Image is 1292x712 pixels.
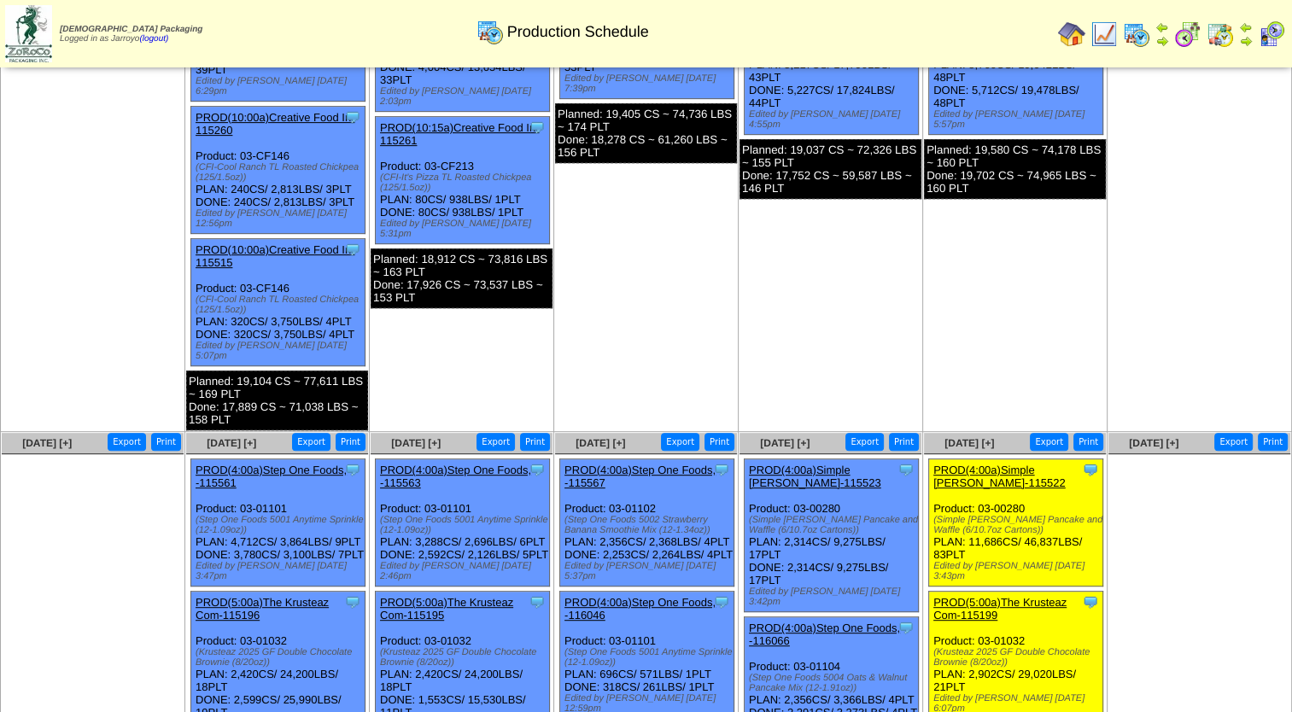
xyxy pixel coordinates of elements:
[749,673,918,693] div: (Step One Foods 5004 Oats & Walnut Pancake Mix (12-1.91oz))
[1258,20,1285,48] img: calendarcustomer.gif
[196,596,329,622] a: PROD(5:00a)The Krusteaz Com-115196
[897,461,915,478] img: Tooltip
[380,596,513,622] a: PROD(5:00a)The Krusteaz Com-115195
[1155,20,1169,34] img: arrowleft.gif
[760,437,810,449] a: [DATE] [+]
[380,647,549,668] div: (Krusteaz 2025 GF Double Chocolate Brownie (8/20oz))
[520,433,550,451] button: Print
[196,162,365,183] div: (CFI-Cool Ranch TL Roasted Chickpea (125/1.5oz))
[564,515,734,535] div: (Step One Foods 5002 Strawberry Banana Smoothie Mix (12-1.34oz))
[380,464,531,489] a: PROD(4:00a)Step One Foods, -115563
[476,433,515,451] button: Export
[564,464,716,489] a: PROD(4:00a)Step One Foods, -115567
[560,459,734,587] div: Product: 03-01102 PLAN: 2,356CS / 2,368LBS / 4PLT DONE: 2,253CS / 2,264LBS / 4PLT
[380,121,539,147] a: PROD(10:15a)Creative Food In-115261
[897,619,915,636] img: Tooltip
[196,341,365,361] div: Edited by [PERSON_NAME] [DATE] 5:07pm
[1030,433,1068,451] button: Export
[749,109,918,130] div: Edited by [PERSON_NAME] [DATE] 4:55pm
[1058,20,1085,48] img: home.gif
[933,647,1102,668] div: (Krusteaz 2025 GF Double Chocolate Brownie (8/20oz))
[196,561,365,581] div: Edited by [PERSON_NAME] [DATE] 3:47pm
[529,119,546,136] img: Tooltip
[196,111,354,137] a: PROD(10:00a)Creative Food In-115260
[344,241,361,258] img: Tooltip
[1258,433,1288,451] button: Print
[944,437,994,449] a: [DATE] [+]
[555,103,737,163] div: Planned: 19,405 CS ~ 74,736 LBS ~ 174 PLT Done: 18,278 CS ~ 61,260 LBS ~ 156 PLT
[344,593,361,610] img: Tooltip
[1239,34,1253,48] img: arrowright.gif
[749,622,900,647] a: PROD(4:00a)Step One Foods, -116066
[1174,20,1201,48] img: calendarblend.gif
[1155,34,1169,48] img: arrowright.gif
[391,437,441,449] span: [DATE] [+]
[60,25,202,34] span: [DEMOGRAPHIC_DATA] Packaging
[661,433,699,451] button: Export
[1129,437,1178,449] a: [DATE] [+]
[376,459,550,587] div: Product: 03-01101 PLAN: 3,288CS / 2,696LBS / 6PLT DONE: 2,592CS / 2,126LBS / 5PLT
[529,593,546,610] img: Tooltip
[191,239,365,366] div: Product: 03-CF146 PLAN: 320CS / 3,750LBS / 4PLT DONE: 320CS / 3,750LBS / 4PLT
[740,139,921,199] div: Planned: 19,037 CS ~ 72,326 LBS ~ 155 PLT Done: 17,752 CS ~ 59,587 LBS ~ 146 PLT
[933,596,1067,622] a: PROD(5:00a)The Krusteaz Com-115199
[380,561,549,581] div: Edited by [PERSON_NAME] [DATE] 2:46pm
[749,464,881,489] a: PROD(4:00a)Simple [PERSON_NAME]-115523
[1082,593,1099,610] img: Tooltip
[196,295,365,315] div: (CFI-Cool Ranch TL Roasted Chickpea (125/1.5oz))
[529,461,546,478] img: Tooltip
[371,248,552,308] div: Planned: 18,912 CS ~ 73,816 LBS ~ 163 PLT Done: 17,926 CS ~ 73,537 LBS ~ 153 PLT
[933,515,1102,535] div: (Simple [PERSON_NAME] Pancake and Waffle (6/10.7oz Cartons))
[1239,20,1253,34] img: arrowleft.gif
[292,433,330,451] button: Export
[1214,433,1253,451] button: Export
[1090,20,1118,48] img: line_graph.gif
[713,461,730,478] img: Tooltip
[196,208,365,229] div: Edited by [PERSON_NAME] [DATE] 12:56pm
[845,433,884,451] button: Export
[186,371,368,430] div: Planned: 19,104 CS ~ 77,611 LBS ~ 169 PLT Done: 17,889 CS ~ 71,038 LBS ~ 158 PLT
[889,433,919,451] button: Print
[933,464,1066,489] a: PROD(4:00a)Simple [PERSON_NAME]-115522
[336,433,365,451] button: Print
[745,459,919,612] div: Product: 03-00280 PLAN: 2,314CS / 9,275LBS / 17PLT DONE: 2,314CS / 9,275LBS / 17PLT
[139,34,168,44] a: (logout)
[924,139,1106,199] div: Planned: 19,580 CS ~ 74,178 LBS ~ 160 PLT Done: 19,702 CS ~ 74,965 LBS ~ 160 PLT
[476,18,504,45] img: calendarprod.gif
[60,25,202,44] span: Logged in as Jarroyo
[933,561,1102,581] div: Edited by [PERSON_NAME] [DATE] 3:43pm
[22,437,72,449] a: [DATE] [+]
[380,86,549,107] div: Edited by [PERSON_NAME] [DATE] 2:03pm
[564,647,734,668] div: (Step One Foods 5001 Anytime Sprinkle (12-1.09oz))
[933,109,1102,130] div: Edited by [PERSON_NAME] [DATE] 5:57pm
[196,647,365,668] div: (Krusteaz 2025 GF Double Chocolate Brownie (8/20oz))
[1073,433,1103,451] button: Print
[196,464,347,489] a: PROD(4:00a)Step One Foods, -115561
[196,76,365,96] div: Edited by [PERSON_NAME] [DATE] 6:29pm
[151,433,181,451] button: Print
[576,437,625,449] a: [DATE] [+]
[191,459,365,587] div: Product: 03-01101 PLAN: 4,712CS / 3,864LBS / 9PLT DONE: 3,780CS / 3,100LBS / 7PLT
[191,107,365,234] div: Product: 03-CF146 PLAN: 240CS / 2,813LBS / 3PLT DONE: 240CS / 2,813LBS / 3PLT
[1207,20,1234,48] img: calendarinout.gif
[108,433,146,451] button: Export
[196,515,365,535] div: (Step One Foods 5001 Anytime Sprinkle (12-1.09oz))
[564,596,716,622] a: PROD(4:00a)Step One Foods, -116046
[380,219,549,239] div: Edited by [PERSON_NAME] [DATE] 5:31pm
[749,587,918,607] div: Edited by [PERSON_NAME] [DATE] 3:42pm
[380,515,549,535] div: (Step One Foods 5001 Anytime Sprinkle (12-1.09oz))
[749,515,918,535] div: (Simple [PERSON_NAME] Pancake and Waffle (6/10.7oz Cartons))
[207,437,256,449] a: [DATE] [+]
[1082,461,1099,478] img: Tooltip
[507,23,649,41] span: Production Schedule
[564,73,734,94] div: Edited by [PERSON_NAME] [DATE] 7:39pm
[704,433,734,451] button: Print
[5,5,52,62] img: zoroco-logo-small.webp
[380,172,549,193] div: (CFI-It's Pizza TL Roasted Chickpea (125/1.5oz))
[564,561,734,581] div: Edited by [PERSON_NAME] [DATE] 5:37pm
